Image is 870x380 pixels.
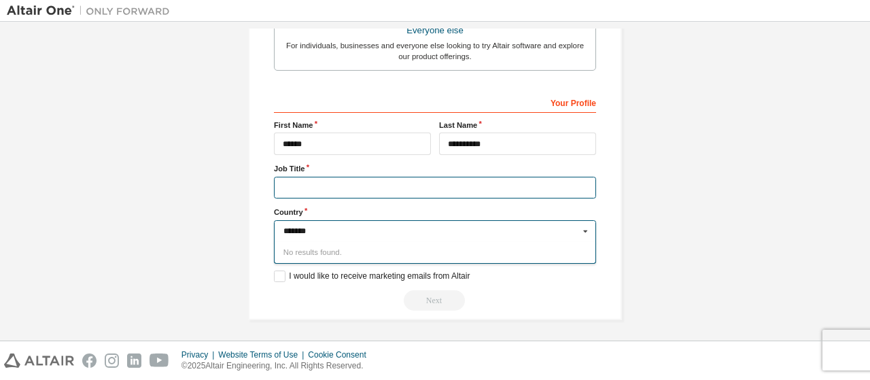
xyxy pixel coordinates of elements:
[105,353,119,368] img: instagram.svg
[127,353,141,368] img: linkedin.svg
[218,349,308,360] div: Website Terms of Use
[274,271,470,282] label: I would like to receive marketing emails from Altair
[308,349,374,360] div: Cookie Consent
[274,290,596,311] div: Please wait while checking email ...
[274,120,431,131] label: First Name
[274,242,596,263] div: No results found.
[7,4,177,18] img: Altair One
[150,353,169,368] img: youtube.svg
[82,353,97,368] img: facebook.svg
[283,21,587,40] div: Everyone else
[274,207,596,218] label: Country
[274,91,596,113] div: Your Profile
[283,40,587,62] div: For individuals, businesses and everyone else looking to try Altair software and explore our prod...
[4,353,74,368] img: altair_logo.svg
[439,120,596,131] label: Last Name
[181,349,218,360] div: Privacy
[274,163,596,174] label: Job Title
[181,360,375,372] p: © 2025 Altair Engineering, Inc. All Rights Reserved.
